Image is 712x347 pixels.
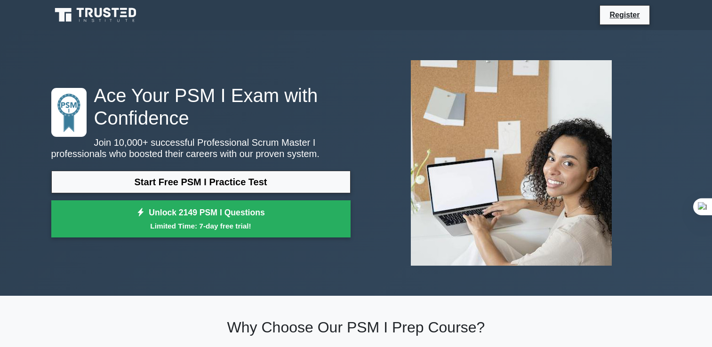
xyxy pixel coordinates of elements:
h1: Ace Your PSM I Exam with Confidence [51,84,351,129]
a: Unlock 2149 PSM I QuestionsLimited Time: 7-day free trial! [51,200,351,238]
small: Limited Time: 7-day free trial! [63,221,339,231]
a: Register [604,9,645,21]
p: Join 10,000+ successful Professional Scrum Master I professionals who boosted their careers with ... [51,137,351,159]
a: Start Free PSM I Practice Test [51,171,351,193]
h2: Why Choose Our PSM I Prep Course? [51,318,661,336]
